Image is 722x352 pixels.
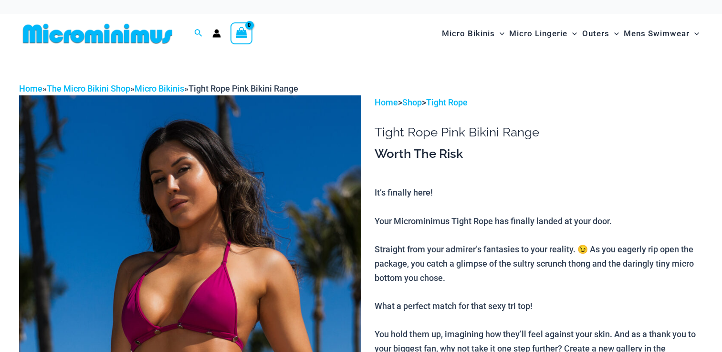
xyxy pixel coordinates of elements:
[507,19,579,48] a: Micro LingerieMenu ToggleMenu Toggle
[690,21,699,46] span: Menu Toggle
[621,19,701,48] a: Mens SwimwearMenu ToggleMenu Toggle
[426,97,468,107] a: Tight Rope
[212,29,221,38] a: Account icon link
[375,97,398,107] a: Home
[567,21,577,46] span: Menu Toggle
[582,21,609,46] span: Outers
[230,22,252,44] a: View Shopping Cart, empty
[438,18,703,50] nav: Site Navigation
[609,21,619,46] span: Menu Toggle
[580,19,621,48] a: OutersMenu ToggleMenu Toggle
[188,83,298,93] span: Tight Rope Pink Bikini Range
[495,21,504,46] span: Menu Toggle
[375,125,703,140] h1: Tight Rope Pink Bikini Range
[194,28,203,40] a: Search icon link
[442,21,495,46] span: Micro Bikinis
[624,21,690,46] span: Mens Swimwear
[19,23,176,44] img: MM SHOP LOGO FLAT
[509,21,567,46] span: Micro Lingerie
[402,97,422,107] a: Shop
[47,83,130,93] a: The Micro Bikini Shop
[375,95,703,110] p: > >
[375,146,703,162] h3: Worth The Risk
[439,19,507,48] a: Micro BikinisMenu ToggleMenu Toggle
[19,83,298,93] span: » » »
[19,83,42,93] a: Home
[135,83,184,93] a: Micro Bikinis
